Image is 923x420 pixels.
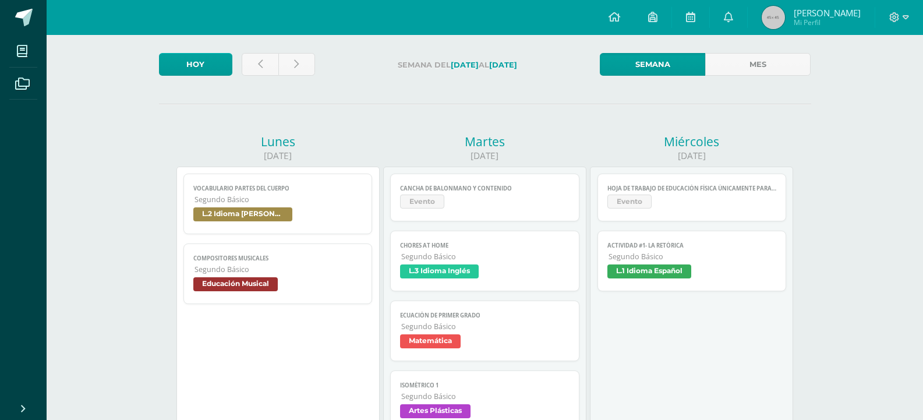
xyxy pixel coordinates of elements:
[324,53,590,77] label: Semana del al
[607,195,652,209] span: Evento
[176,133,380,150] div: Lunes
[183,243,373,304] a: Compositores musicalesSegundo BásicoEducación Musical
[609,252,777,262] span: Segundo Básico
[607,242,777,249] span: Actividad #1- La Retórica
[193,185,363,192] span: Vocabulario Partes del cuerpo
[794,7,861,19] span: [PERSON_NAME]
[193,207,292,221] span: L.2 Idioma [PERSON_NAME]
[597,174,787,221] a: Hoja de trabajo de Educación Física únicamente para los alumnos que no puede hacer deporteEvento
[401,322,570,331] span: Segundo Básico
[451,61,479,69] strong: [DATE]
[193,255,363,262] span: Compositores musicales
[383,133,586,150] div: Martes
[489,61,517,69] strong: [DATE]
[401,252,570,262] span: Segundo Básico
[607,264,691,278] span: L.1 Idioma Español
[400,242,570,249] span: Chores at home
[400,334,461,348] span: Matemática
[607,185,777,192] span: Hoja de trabajo de Educación Física únicamente para los alumnos que no puede hacer deporte
[193,277,278,291] span: Educación Musical
[390,174,579,221] a: Cancha de Balonmano y ContenidoEvento
[705,53,811,76] a: Mes
[590,133,793,150] div: Miércoles
[194,195,363,204] span: Segundo Básico
[159,53,232,76] a: Hoy
[400,195,444,209] span: Evento
[401,391,570,401] span: Segundo Básico
[400,404,471,418] span: Artes Plásticas
[183,174,373,234] a: Vocabulario Partes del cuerpoSegundo BásicoL.2 Idioma [PERSON_NAME]
[400,312,570,319] span: Ecuación de primer grado
[600,53,705,76] a: Semana
[400,264,479,278] span: L.3 Idioma Inglés
[194,264,363,274] span: Segundo Básico
[390,301,579,361] a: Ecuación de primer gradoSegundo BásicoMatemática
[400,185,570,192] span: Cancha de Balonmano y Contenido
[597,231,787,291] a: Actividad #1- La RetóricaSegundo BásicoL.1 Idioma Español
[176,150,380,162] div: [DATE]
[390,231,579,291] a: Chores at homeSegundo BásicoL.3 Idioma Inglés
[590,150,793,162] div: [DATE]
[762,6,785,29] img: 45x45
[794,17,861,27] span: Mi Perfil
[383,150,586,162] div: [DATE]
[400,382,570,389] span: Isométrico 1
